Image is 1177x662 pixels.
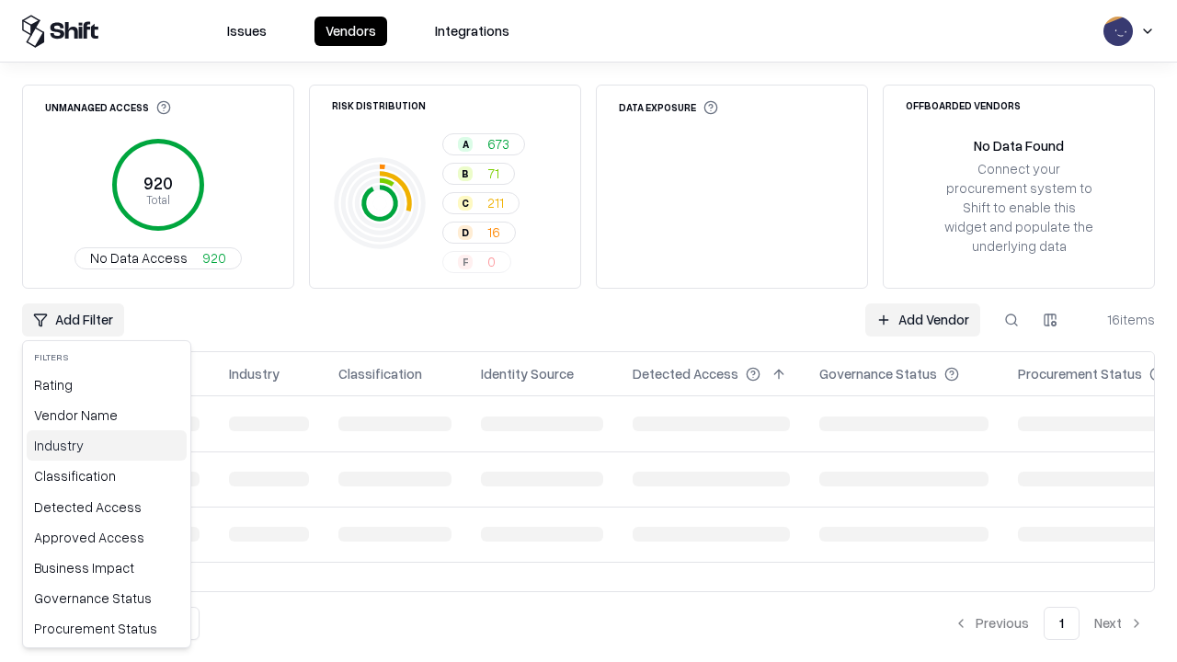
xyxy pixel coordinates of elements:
[27,583,187,613] div: Governance Status
[27,370,187,400] div: Rating
[27,613,187,644] div: Procurement Status
[27,461,187,491] div: Classification
[27,430,187,461] div: Industry
[27,553,187,583] div: Business Impact
[22,340,191,648] div: Add Filter
[27,345,187,370] div: Filters
[27,492,187,522] div: Detected Access
[27,522,187,553] div: Approved Access
[27,400,187,430] div: Vendor Name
